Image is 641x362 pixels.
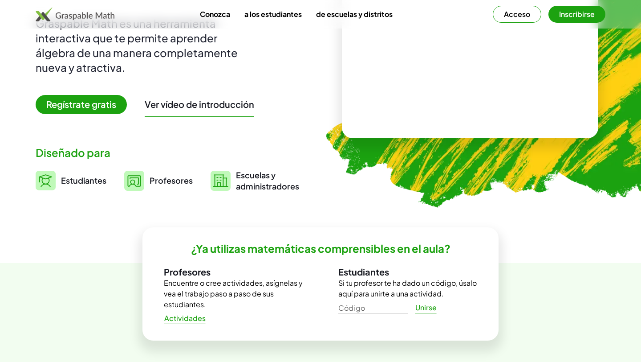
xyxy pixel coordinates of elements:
[415,303,437,312] font: Unirse
[164,278,303,309] font: Encuentre o cree actividades, asígnelas y vea el trabajo paso a paso de sus estudiantes.
[504,9,530,19] font: Acceso
[164,266,211,277] font: Profesores
[36,171,56,190] img: svg%3e
[193,6,237,22] a: Conozca
[548,6,605,23] button: Inscribirse
[36,169,106,192] a: Estudiantes
[244,9,302,19] font: a los estudiantes
[338,278,477,298] font: Si tu profesor te ha dado un código, úsalo aquí para unirte a una actividad.
[237,6,309,22] a: a los estudiantes
[36,146,110,159] font: Diseñado para
[157,310,213,326] a: Actividades
[403,29,537,96] video: ¿Qué es esto? Es notación matemática dinámica. Esta notación desempeña un papel fundamental en có...
[150,175,193,185] font: Profesores
[338,266,389,277] font: Estudiantes
[124,171,144,191] img: svg%3e
[211,171,231,191] img: svg%3e
[164,313,206,323] font: Actividades
[191,242,450,255] font: ¿Ya utilizas matemáticas comprensibles en el aula?
[316,9,393,19] font: de escuelas y distritos
[124,169,193,192] a: Profesores
[559,9,595,19] font: Inscribirse
[309,6,400,22] a: de escuelas y distritos
[200,9,230,19] font: Conozca
[61,175,106,185] font: Estudiantes
[145,99,254,110] button: Ver vídeo de introducción
[493,6,541,23] button: Acceso
[236,170,276,180] font: Escuelas y
[236,181,299,191] font: administradores
[46,99,116,110] font: Regístrate gratis
[408,300,444,316] a: Unirse
[211,169,299,192] a: Escuelas yadministradores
